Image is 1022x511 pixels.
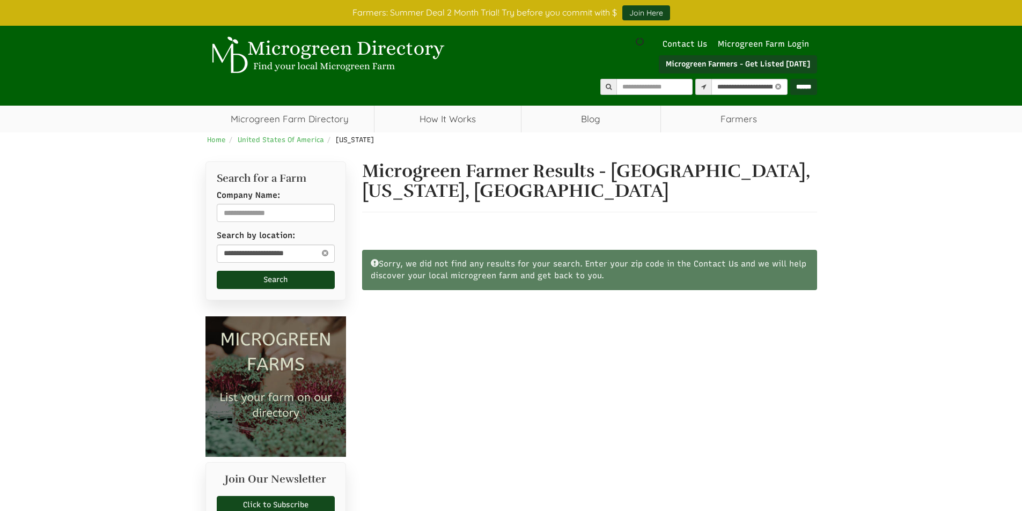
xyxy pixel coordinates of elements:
[362,250,817,290] div: Sorry, we did not find any results for your search. Enter your zip code in the Contact Us and we ...
[659,55,817,73] a: Microgreen Farmers - Get Listed [DATE]
[217,173,335,184] h2: Search for a Farm
[207,136,226,144] a: Home
[336,136,374,144] span: [US_STATE]
[718,39,814,49] a: Microgreen Farm Login
[217,473,335,491] h2: Join Our Newsletter
[217,190,280,201] label: Company Name:
[205,36,447,74] img: Microgreen Directory
[205,106,374,132] a: Microgreen Farm Directory
[197,5,825,20] div: Farmers: Summer Deal 2 Month Trial! Try before you commit with $
[217,271,335,289] button: Search
[657,39,712,49] a: Contact Us
[362,161,817,202] h1: Microgreen Farmer Results - [GEOGRAPHIC_DATA], [US_STATE], [GEOGRAPHIC_DATA]
[622,5,670,20] a: Join Here
[661,106,817,132] span: Farmers
[205,316,347,457] img: Microgreen Farms list your microgreen farm today
[217,230,295,241] label: Search by location:
[374,106,521,132] a: How It Works
[521,106,660,132] a: Blog
[238,136,324,144] a: United States Of America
